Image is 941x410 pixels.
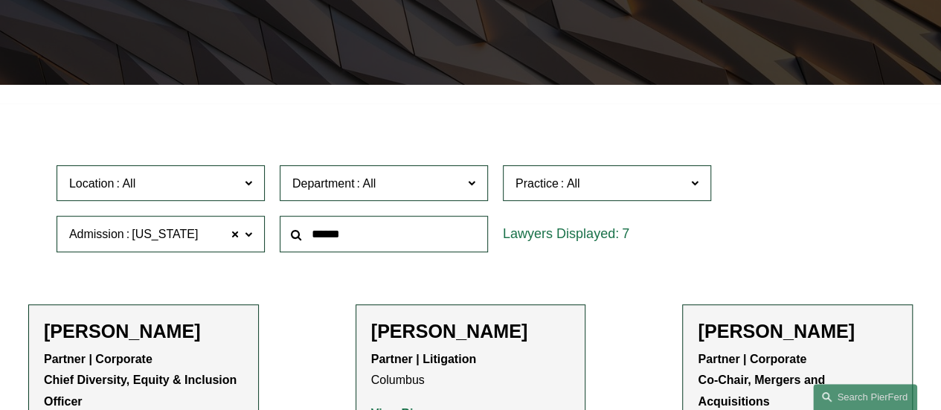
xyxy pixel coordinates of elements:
h2: [PERSON_NAME] [44,320,243,342]
span: Department [292,177,355,190]
strong: Partner | Litigation [371,353,476,365]
p: Columbus [371,349,571,392]
strong: Partner | Corporate Chief Diversity, Equity & Inclusion Officer [44,353,240,409]
h2: [PERSON_NAME] [371,320,571,342]
h2: [PERSON_NAME] [698,320,897,342]
span: Practice [516,177,559,190]
span: 7 [622,226,629,241]
span: [US_STATE] [132,225,198,244]
a: Search this site [813,384,917,410]
span: Location [69,177,115,190]
strong: Partner | Corporate [698,353,806,365]
strong: Co-Chair, Mergers and Acquisitions [698,374,828,408]
span: Admission [69,228,124,240]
